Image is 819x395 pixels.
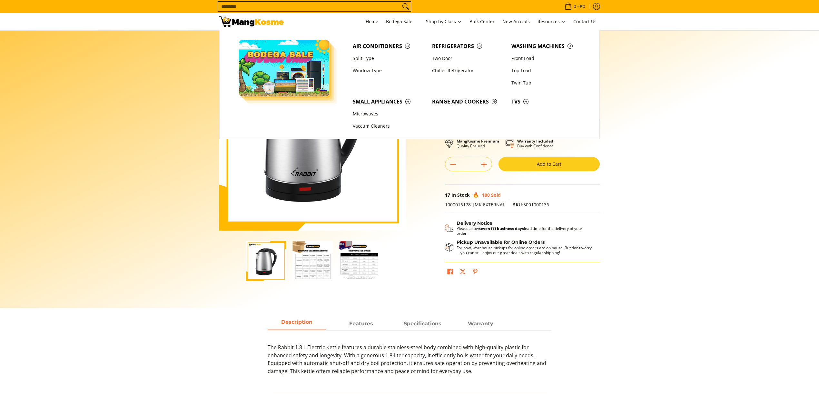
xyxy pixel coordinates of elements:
[491,192,501,198] span: Sold
[404,321,441,327] strong: Specifications
[268,343,551,382] p: The Rabbit 1.8 L Electric Kettle features a durable stainless-steel body combined with high-quali...
[458,267,467,278] a: Post on X
[290,13,600,30] nav: Main Menu
[457,226,593,236] p: Please allow lead time for the delivery of your order.
[471,267,480,278] a: Pin on Pinterest
[268,318,326,330] a: Description
[482,192,490,198] span: 100
[498,157,600,171] button: Add to Cart
[383,13,421,30] a: Bodega Sale
[579,4,586,9] span: ₱0
[445,202,505,208] span: 1000016178 |MK EXTERNAL
[466,13,498,30] a: Bulk Center
[246,241,286,281] img: Rabbit 1.8 L Electric Kettle, Stainless body (Premium)-1
[350,52,429,64] a: Split Type
[563,3,587,10] span: •
[499,13,533,30] a: New Arrivals
[445,221,593,236] button: Shipping & Delivery
[350,64,429,77] a: Window Type
[508,77,587,89] a: Twin Tub
[350,95,429,108] a: Small Appliances
[423,13,465,30] a: Shop by Class
[386,18,418,26] span: Bodega Sale
[457,138,499,144] strong: MangKosme Premium
[353,98,426,106] span: Small Appliances
[469,18,495,25] span: Bulk Center
[429,64,508,77] a: Chiller Refrigerator
[513,202,549,208] span: 5001000136
[508,40,587,52] a: Washing Machines
[446,267,455,278] a: Share on Facebook
[457,139,499,148] p: Quality Ensured
[445,192,450,198] span: 17
[353,42,426,50] span: Air Conditioners
[429,52,508,64] a: Two Door
[340,241,380,281] img: Rabbit 1.8 L Electric Kettle, Stainless body (Premium)-3
[366,18,378,25] span: Home
[508,64,587,77] a: Top Load
[508,52,587,64] a: Front Load
[268,318,326,330] span: Description
[432,98,505,106] span: Range and Cookers
[451,318,509,330] span: Warranty
[332,318,390,330] a: Description 1
[517,138,553,144] strong: Warranty Included
[508,95,587,108] a: TVs
[573,4,577,9] span: 0
[400,2,411,11] button: Search
[538,18,566,26] span: Resources
[457,220,492,226] strong: Delivery Notice
[511,98,584,106] span: TVs
[350,40,429,52] a: Air Conditioners
[534,13,569,30] a: Resources
[429,40,508,52] a: Refrigerators
[445,159,461,170] button: Subtract
[350,108,429,120] a: Microwaves
[293,241,333,281] img: Rabbit 1.8 L Electric Kettle, Stainless body (Premium)-2
[476,159,492,170] button: Add
[570,13,600,30] a: Contact Us
[517,139,554,148] p: Buy with Confidence
[502,18,530,25] span: New Arrivals
[429,95,508,108] a: Range and Cookers
[513,202,523,208] span: SKU:
[451,318,509,330] a: Description 3
[239,40,329,96] img: Bodega Sale
[349,321,373,327] strong: Features
[432,42,505,50] span: Refrigerators
[362,13,381,30] a: Home
[511,42,584,50] span: Washing Machines
[393,318,451,330] a: Description 2
[268,330,551,382] div: Description
[219,16,284,27] img: Rabbit 1.8 L Stainless Electric Kettle (Premium) l Mang Kosme
[350,120,429,133] a: Vaccum Cleaners
[479,226,524,231] strong: seven (7) business days
[457,239,545,245] strong: Pickup Unavailable for Online Orders
[451,192,470,198] span: In Stock
[457,245,593,255] p: For now, warehouse pickups for online orders are on pause. But don’t worry—you can still enjoy ou...
[426,18,462,26] span: Shop by Class
[573,18,597,25] span: Contact Us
